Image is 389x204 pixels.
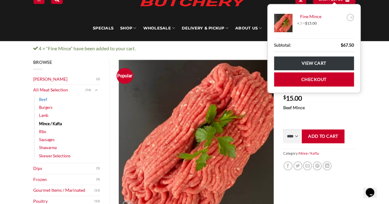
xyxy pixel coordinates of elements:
[363,179,383,198] iframe: chat widget
[298,151,319,155] a: Mince / Kafta
[283,95,286,100] span: $
[39,152,71,160] a: Skewer Selections
[302,129,344,143] button: Add to cart
[29,45,361,52] div: 4 × “Fine Mince” have been added to your cart.
[39,95,47,103] a: Beef
[96,164,100,173] span: (5)
[94,186,100,195] span: (13)
[33,185,95,196] a: Gourmet Items / Marinated
[39,128,46,136] a: Ribs
[293,161,302,170] a: Share on Twitter
[33,85,86,95] a: All Meat Selection
[33,163,97,174] a: Dips
[274,72,354,86] a: Checkout
[33,60,52,65] span: Browse
[341,42,343,48] span: $
[283,149,356,158] span: Category:
[274,56,354,70] a: View cart
[96,175,100,184] span: (9)
[323,161,331,170] a: Share on LinkedIn
[313,161,322,170] a: Pin on Pinterest
[33,174,97,185] a: Frozen
[33,74,97,85] a: [PERSON_NAME]
[182,15,228,41] a: Delivery & Pickup
[297,21,317,26] span: 4.5 ×
[283,94,302,102] bdi: 15.00
[297,14,345,19] a: Fine Mince
[283,105,304,110] strong: Beef Mince
[347,14,354,21] a: Remove Fine Mince from cart
[39,103,53,111] a: Burgers
[235,15,262,41] a: About Us
[143,15,175,41] a: Wholesale
[39,111,48,119] a: Lamb
[39,144,57,152] a: Shawarma
[284,161,292,170] a: Share on Facebook
[305,21,317,25] bdi: 15.00
[305,21,307,25] span: $
[93,15,113,41] a: Specials
[274,42,291,49] strong: Subtotal:
[303,161,312,170] a: Email to a Friend
[85,86,91,95] span: (74)
[120,15,136,41] a: SHOP
[39,120,62,128] a: Mince / Kafta
[96,75,100,84] span: (2)
[39,136,55,144] a: Sausages
[93,87,100,94] button: Toggle
[341,42,354,48] bdi: 67.50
